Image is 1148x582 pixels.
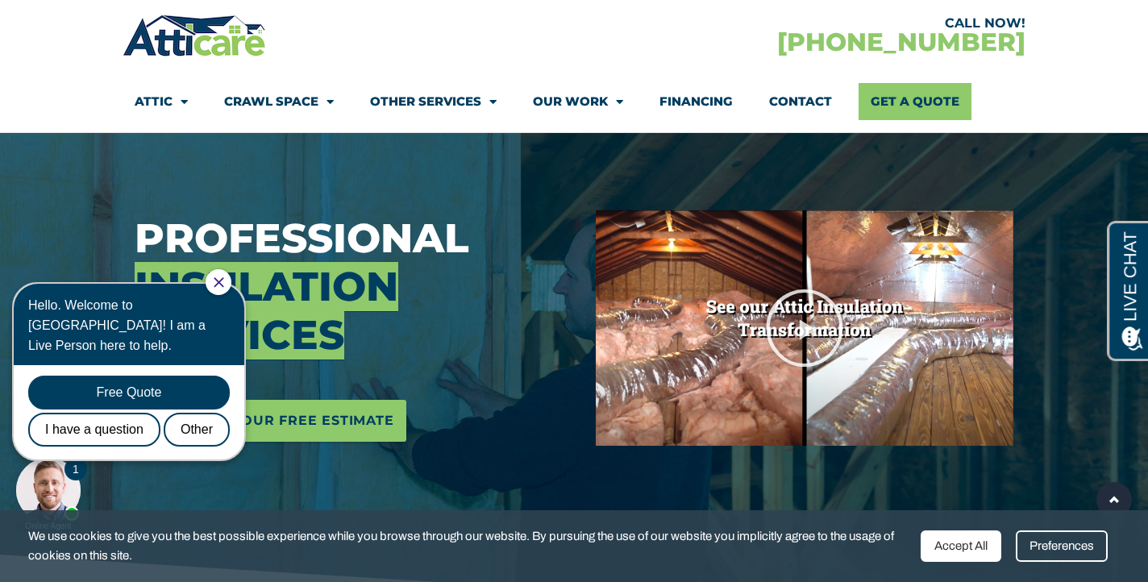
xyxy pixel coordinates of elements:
span: Schedule Your Free Estimate [147,408,394,434]
a: Financing [659,83,733,120]
span: Opens a chat window [40,13,130,33]
span: We use cookies to give you the best possible experience while you browse through our website. By ... [28,526,908,566]
a: Crawl Space [224,83,334,120]
span: Insulation Services [135,262,398,360]
a: Contact [769,83,832,120]
nav: Menu [135,83,1013,120]
a: Our Work [533,83,623,120]
h3: Professional [135,214,572,360]
div: Play Video [764,288,845,368]
a: Attic [135,83,188,120]
a: Other Services [370,83,497,120]
div: Accept All [921,530,1001,562]
iframe: Chat Invitation [8,268,266,534]
a: Get A Quote [859,83,971,120]
div: Preferences [1016,530,1108,562]
a: Schedule Your Free Estimate [135,400,406,442]
div: CALL NOW! [574,17,1025,30]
